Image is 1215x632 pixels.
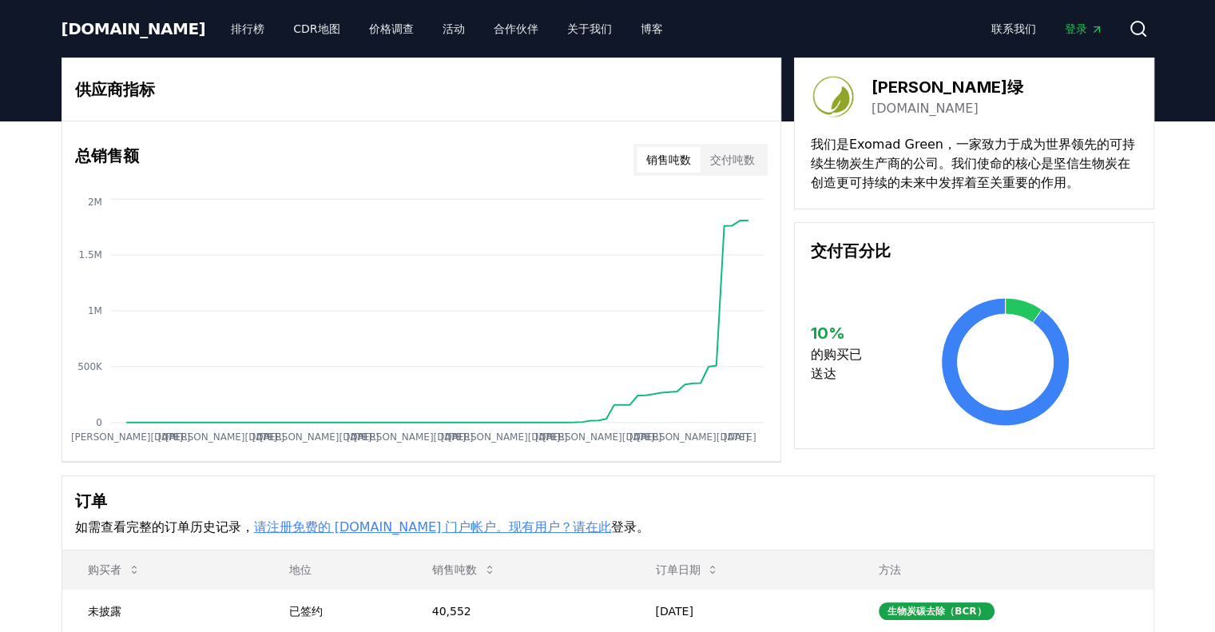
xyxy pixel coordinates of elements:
tspan: [PERSON_NAME][DATE] [448,431,560,443]
font: 总销售额 [75,146,139,165]
font: 方法 [879,563,901,576]
tspan: [DATE] [157,431,190,443]
font: [DOMAIN_NAME] [872,101,979,116]
font: 活动 [443,22,465,35]
tspan: 2M [87,197,101,208]
tspan: [PERSON_NAME][DATE] [542,431,654,443]
a: 价格调查 [356,14,427,43]
font: CDR地图 [293,22,339,35]
font: 生物炭碳去除（BCR） [887,606,986,617]
font: 博客 [641,22,663,35]
button: 订单日期 [642,554,732,586]
a: [DOMAIN_NAME]​​ [62,18,206,40]
font: 供应商指标 [75,80,155,99]
font: 销售吨数 [432,563,477,576]
font: 订单日期 [655,563,700,576]
button: 销售吨数 [419,554,509,586]
a: [DOMAIN_NAME] [872,99,979,118]
font: 的购买已送达 [811,347,862,381]
font: 已签约 [289,605,323,618]
a: 关于我们 [554,14,625,43]
font: 地位 [289,563,312,576]
tspan: [PERSON_NAME][DATE] [165,431,276,443]
tspan: [PERSON_NAME][DATE] [354,431,466,443]
img: Exomad 绿色标志 [811,74,856,119]
a: 在此 [586,519,611,535]
tspan: [DATE] [440,431,473,443]
font: 交付百分比 [811,241,891,260]
font: 未披露 [88,605,121,618]
font: 登录 [1065,22,1087,35]
tspan: 500K [77,361,103,372]
font: 联系我们 [991,22,1036,35]
font: 我们是Exomad Green，一家致力于成为世界领先的可持续生物炭生产商的公司。我们使命的核心是坚信生物炭在创造更可持续的未来中发挥着至关重要的作用。 [811,137,1135,190]
font: [DOMAIN_NAME] [62,19,206,38]
nav: 主要的 [979,14,1116,43]
font: 订单 [75,491,107,511]
tspan: [PERSON_NAME][DATE] [637,431,748,443]
font: 登录 [611,519,637,535]
nav: 主要的 [218,14,675,43]
tspan: [DATE] [252,431,284,443]
a: 请注册免费的 [DOMAIN_NAME] 门户帐户。现有用户？请 [254,519,586,535]
a: CDR地图 [280,14,352,43]
font: 排行榜 [231,22,264,35]
font: 价格调查 [369,22,414,35]
font: 合作伙伴 [494,22,538,35]
a: 联系我们 [979,14,1049,43]
font: [DATE] [655,605,693,618]
font: 关于我们 [567,22,612,35]
tspan: 0 [96,417,102,428]
font: 如需查看完整的订单历史记录， [75,519,254,535]
font: % [828,324,845,343]
tspan: 1.5M [78,249,101,260]
font: 10 [811,324,828,343]
tspan: [PERSON_NAME][DATE] [70,431,182,443]
font: 。 [637,519,649,535]
button: 购买者 [75,554,153,586]
a: 排行榜 [218,14,277,43]
a: 博客 [628,14,676,43]
font: 交付吨数 [710,153,755,166]
tspan: [DATE] [346,431,379,443]
tspan: [DATE] [629,431,662,443]
font: 40,552 [432,605,471,618]
a: 合作伙伴 [481,14,551,43]
tspan: [PERSON_NAME][DATE] [260,431,371,443]
tspan: [DATE] [535,431,568,443]
tspan: [DATE] [724,431,756,443]
a: 活动 [430,14,478,43]
font: [PERSON_NAME]绿 [872,78,1023,97]
a: 登录 [1052,14,1116,43]
tspan: 1M [87,305,101,316]
font: 销售吨数 [646,153,691,166]
font: 购买者 [88,563,121,576]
